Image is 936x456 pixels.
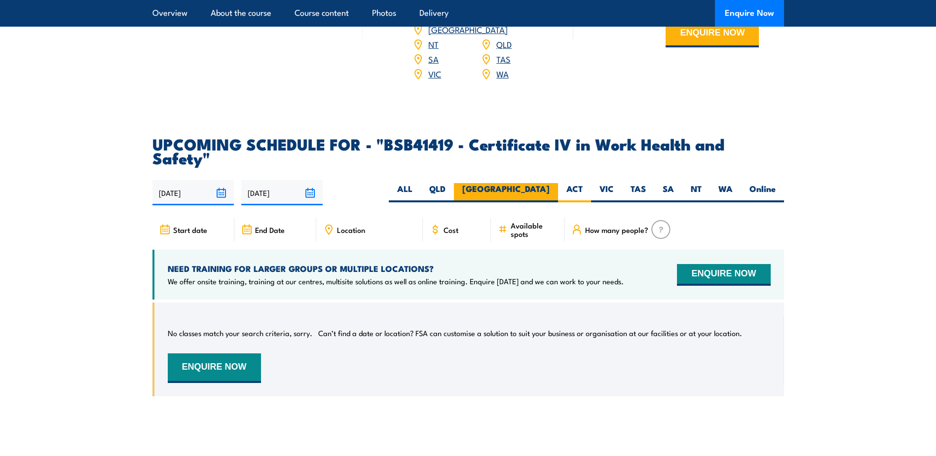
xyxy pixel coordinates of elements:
[496,53,511,65] a: TAS
[421,183,454,202] label: QLD
[511,221,558,238] span: Available spots
[454,183,558,202] label: [GEOGRAPHIC_DATA]
[428,23,508,35] a: [GEOGRAPHIC_DATA]
[585,226,648,234] span: How many people?
[389,183,421,202] label: ALL
[741,183,784,202] label: Online
[428,53,439,65] a: SA
[168,328,312,338] p: No classes match your search criteria, sorry.
[677,264,770,286] button: ENQUIRE NOW
[168,353,261,383] button: ENQUIRE NOW
[558,183,591,202] label: ACT
[710,183,741,202] label: WA
[654,183,682,202] label: SA
[255,226,285,234] span: End Date
[444,226,458,234] span: Cost
[496,68,509,79] a: WA
[173,226,207,234] span: Start date
[337,226,365,234] span: Location
[496,38,512,50] a: QLD
[666,21,759,47] button: ENQUIRE NOW
[428,38,439,50] a: NT
[168,276,624,286] p: We offer onsite training, training at our centres, multisite solutions as well as online training...
[428,68,441,79] a: VIC
[152,180,234,205] input: From date
[152,137,784,164] h2: UPCOMING SCHEDULE FOR - "BSB41419 - Certificate IV in Work Health and Safety"
[241,180,323,205] input: To date
[168,263,624,274] h4: NEED TRAINING FOR LARGER GROUPS OR MULTIPLE LOCATIONS?
[591,183,622,202] label: VIC
[318,328,742,338] p: Can’t find a date or location? FSA can customise a solution to suit your business or organisation...
[622,183,654,202] label: TAS
[682,183,710,202] label: NT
